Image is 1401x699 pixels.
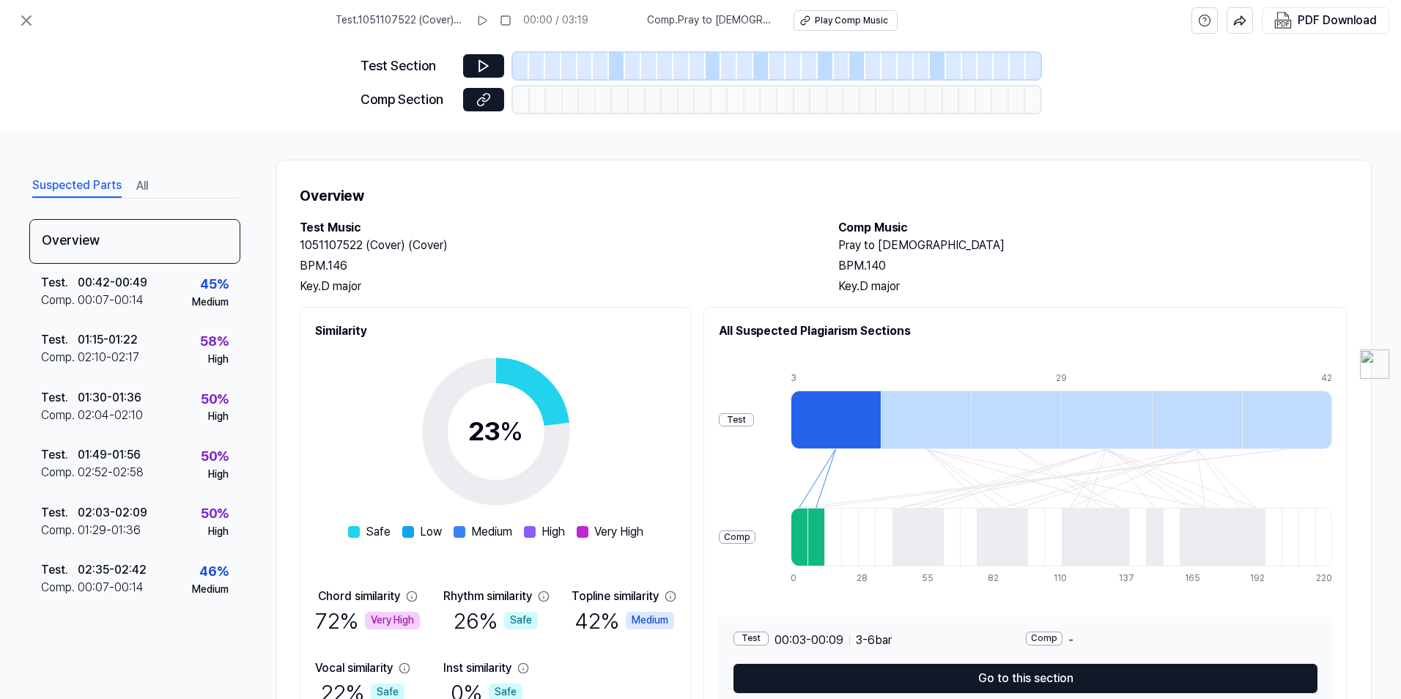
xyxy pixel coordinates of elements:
[815,15,888,27] div: Play Comp Music
[838,257,1348,275] div: BPM. 140
[200,331,229,352] div: 58 %
[1198,13,1211,28] svg: help
[420,523,442,541] span: Low
[719,413,754,427] div: Test
[719,530,755,544] div: Comp
[856,632,892,649] span: 3 - 6 bar
[838,219,1348,237] h2: Comp Music
[775,632,843,649] span: 00:03 - 00:09
[471,523,512,541] span: Medium
[300,237,809,254] h2: 1051107522 (Cover) (Cover)
[41,504,78,522] div: Test .
[318,588,400,605] div: Chord similarity
[594,523,643,541] span: Very High
[572,588,659,605] div: Topline similarity
[1054,572,1071,585] div: 110
[1119,572,1136,585] div: 137
[1274,12,1292,29] img: PDF Download
[41,292,78,309] div: Comp .
[78,561,147,579] div: 02:35 - 02:42
[1321,372,1332,385] div: 42
[41,464,78,481] div: Comp .
[41,349,78,366] div: Comp .
[523,13,588,28] div: 00:00 / 03:19
[468,412,523,451] div: 23
[922,572,939,585] div: 55
[857,572,873,585] div: 28
[361,89,454,111] div: Comp Section
[1250,572,1267,585] div: 192
[365,612,420,629] div: Very High
[626,612,674,629] div: Medium
[78,504,147,522] div: 02:03 - 02:09
[208,352,229,367] div: High
[504,612,538,629] div: Safe
[78,579,144,596] div: 00:07 - 00:14
[1233,14,1246,27] img: share
[78,274,147,292] div: 00:42 - 00:49
[78,522,141,539] div: 01:29 - 01:36
[192,582,229,597] div: Medium
[192,295,229,310] div: Medium
[315,659,393,677] div: Vocal similarity
[500,415,523,447] span: %
[443,659,511,677] div: Inst similarity
[32,174,122,198] button: Suspected Parts
[733,632,769,646] div: Test
[78,292,144,309] div: 00:07 - 00:14
[794,10,898,31] button: Play Comp Music
[541,523,565,541] span: High
[41,446,78,464] div: Test .
[719,322,1332,340] h2: All Suspected Plagiarism Sections
[208,525,229,539] div: High
[199,561,229,582] div: 46 %
[336,13,465,28] span: Test . 1051107522 (Cover) (Cover)
[41,274,78,292] div: Test .
[647,13,776,28] span: Comp . Pray to [DEMOGRAPHIC_DATA]
[1271,8,1380,33] button: PDF Download
[791,572,807,585] div: 0
[838,237,1348,254] h2: Pray to [DEMOGRAPHIC_DATA]
[78,349,139,366] div: 02:10 - 02:17
[41,407,78,424] div: Comp .
[988,572,1005,585] div: 82
[208,410,229,424] div: High
[315,605,420,636] div: 72 %
[574,605,674,636] div: 42 %
[208,467,229,482] div: High
[1026,632,1318,649] div: -
[366,523,391,541] span: Safe
[300,219,809,237] h2: Test Music
[1026,632,1062,646] div: Comp
[41,579,78,596] div: Comp .
[791,372,881,385] div: 3
[300,184,1348,207] h1: Overview
[78,446,141,464] div: 01:49 - 01:56
[200,274,229,295] div: 45 %
[41,389,78,407] div: Test .
[41,561,78,579] div: Test .
[1298,11,1377,30] div: PDF Download
[733,664,1317,693] button: Go to this section
[136,174,148,198] button: All
[361,56,454,77] div: Test Section
[1191,7,1218,34] button: help
[201,446,229,467] div: 50 %
[78,331,138,349] div: 01:15 - 01:22
[1316,572,1332,585] div: 220
[454,605,538,636] div: 26 %
[201,389,229,410] div: 50 %
[78,389,141,407] div: 01:30 - 01:36
[1056,372,1146,385] div: 29
[41,331,78,349] div: Test .
[201,503,229,525] div: 50 %
[29,219,240,264] div: Overview
[300,257,809,275] div: BPM. 146
[443,588,532,605] div: Rhythm similarity
[1185,572,1202,585] div: 165
[315,322,676,340] h2: Similarity
[300,278,809,295] div: Key. D major
[78,407,143,424] div: 02:04 - 02:10
[41,522,78,539] div: Comp .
